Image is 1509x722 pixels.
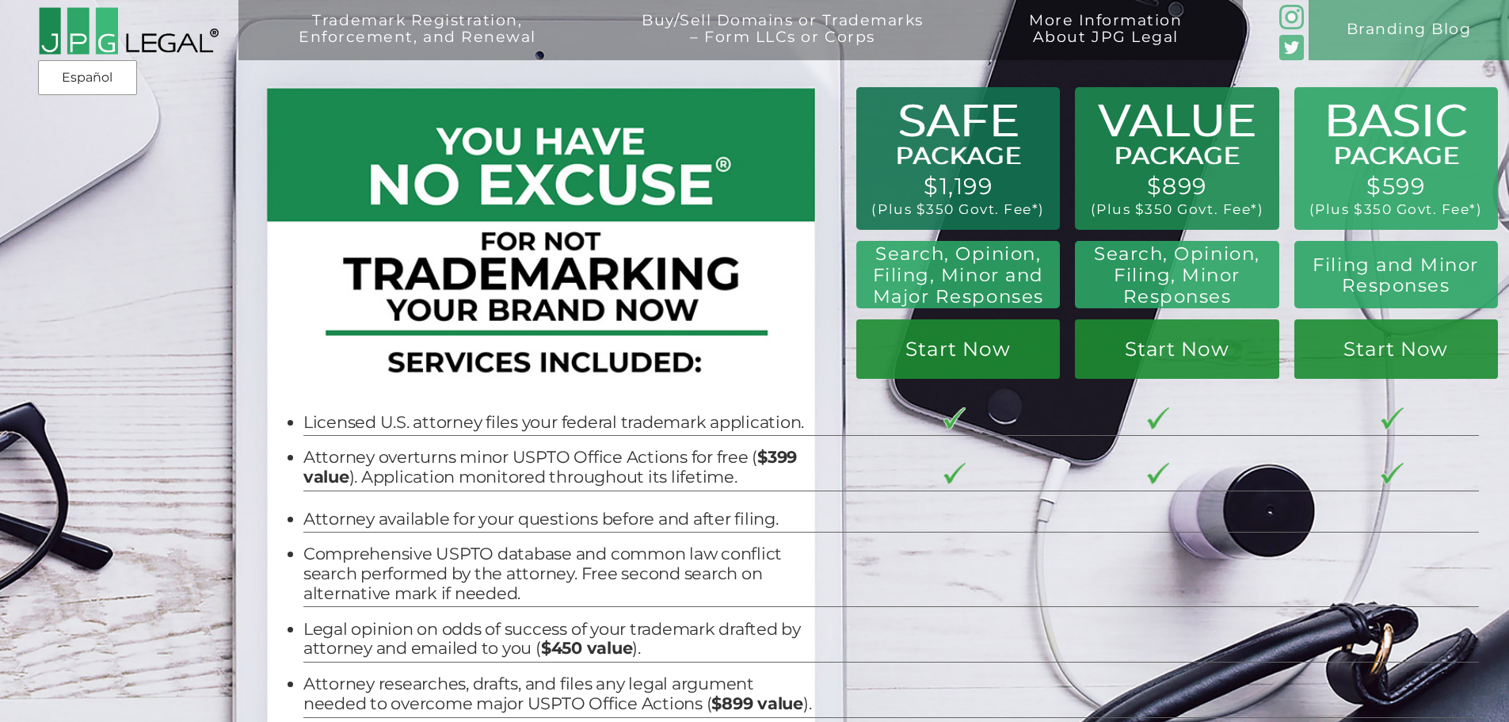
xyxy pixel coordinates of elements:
[303,674,812,714] li: Attorney researches, drafts, and files any legal argument needed to overcome major USPTO Office A...
[596,13,969,73] a: Buy/Sell Domains or Trademarks– Form LLCs or Corps
[856,319,1060,379] a: Start Now
[253,13,581,73] a: Trademark Registration,Enforcement, and Renewal
[303,447,797,487] b: $399 value
[866,243,1051,307] h2: Search, Opinion, Filing, Minor and Major Responses
[1381,463,1404,485] img: checkmark-border-3.png
[303,544,812,603] li: Comprehensive USPTO database and common law conflict search performed by the attorney. Free secon...
[303,620,812,659] li: Legal opinion on odds of success of your trademark drafted by attorney and emailed to you ( ).
[984,13,1228,73] a: More InformationAbout JPG Legal
[943,463,966,485] img: checkmark-border-3.png
[1075,319,1278,379] a: Start Now
[711,693,803,713] b: $899 value
[1381,407,1404,430] img: checkmark-border-3.png
[1279,5,1305,30] img: glyph-logo_May2016-green3-90.png
[303,413,812,433] li: Licensed U.S. attorney files your federal trademark application.
[943,407,966,430] img: checkmark-border-3.png
[38,6,219,55] img: 2016-logo-black-letters-3-r.png
[1088,243,1267,307] h2: Search, Opinion, Filing, Minor Responses
[1147,463,1170,485] img: checkmark-border-3.png
[1279,35,1305,60] img: Twitter_Social_Icon_Rounded_Square_Color-mid-green3-90.png
[303,510,812,529] li: Attorney available for your questions before and after filing.
[43,63,132,92] a: Español
[1306,254,1486,296] h2: Filing and Minor Responses
[303,448,812,487] li: Attorney overturns minor USPTO Office Actions for free ( ). Application monitored throughout its ...
[1294,319,1498,379] a: Start Now
[1147,407,1170,430] img: checkmark-border-3.png
[541,638,633,658] b: $450 value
